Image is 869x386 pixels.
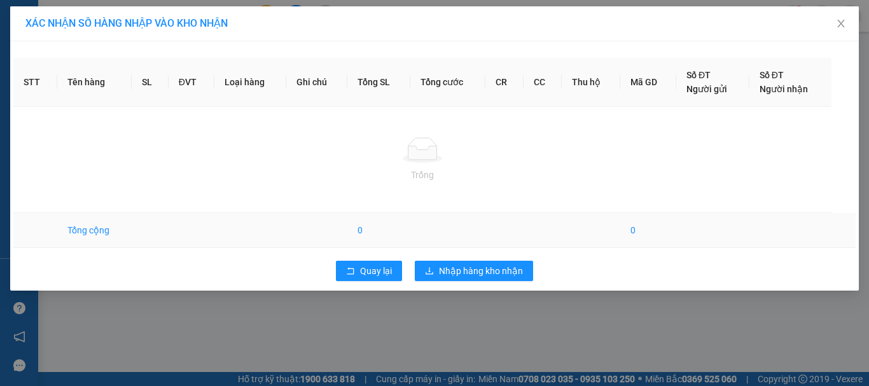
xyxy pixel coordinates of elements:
span: Số ĐT [686,70,711,80]
span: Người gửi [686,84,727,94]
button: Close [823,6,859,42]
button: downloadNhập hàng kho nhận [415,261,533,281]
th: CR [485,58,524,107]
div: Trống [24,168,821,182]
span: download [425,266,434,277]
th: Mã GD [620,58,676,107]
span: XÁC NHẬN SỐ HÀNG NHẬP VÀO KHO NHẬN [25,17,228,29]
th: Loại hàng [214,58,287,107]
th: Ghi chú [286,58,347,107]
th: ĐVT [169,58,214,107]
th: STT [13,58,57,107]
span: Số ĐT [760,70,784,80]
th: SL [132,58,168,107]
span: close [836,18,846,29]
th: Thu hộ [562,58,620,107]
th: CC [524,58,562,107]
button: rollbackQuay lại [336,261,402,281]
td: 0 [620,213,676,248]
td: Tổng cộng [57,213,132,248]
span: Quay lại [360,264,392,278]
span: Nhập hàng kho nhận [439,264,523,278]
td: 0 [347,213,410,248]
span: rollback [346,266,355,277]
th: Tên hàng [57,58,132,107]
th: Tổng SL [347,58,410,107]
th: Tổng cước [410,58,485,107]
span: Người nhận [760,84,808,94]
